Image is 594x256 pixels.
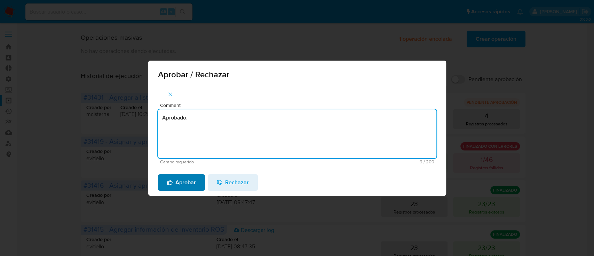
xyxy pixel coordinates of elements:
[158,174,205,191] button: Aprobar
[167,175,196,190] span: Aprobar
[217,175,249,190] span: Rechazar
[297,160,434,164] span: Máximo 200 caracteres
[160,160,297,164] span: Campo requerido
[208,174,258,191] button: Rechazar
[158,109,436,158] textarea: Aprobado.
[160,103,438,108] span: Comment
[158,70,436,79] span: Aprobar / Rechazar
